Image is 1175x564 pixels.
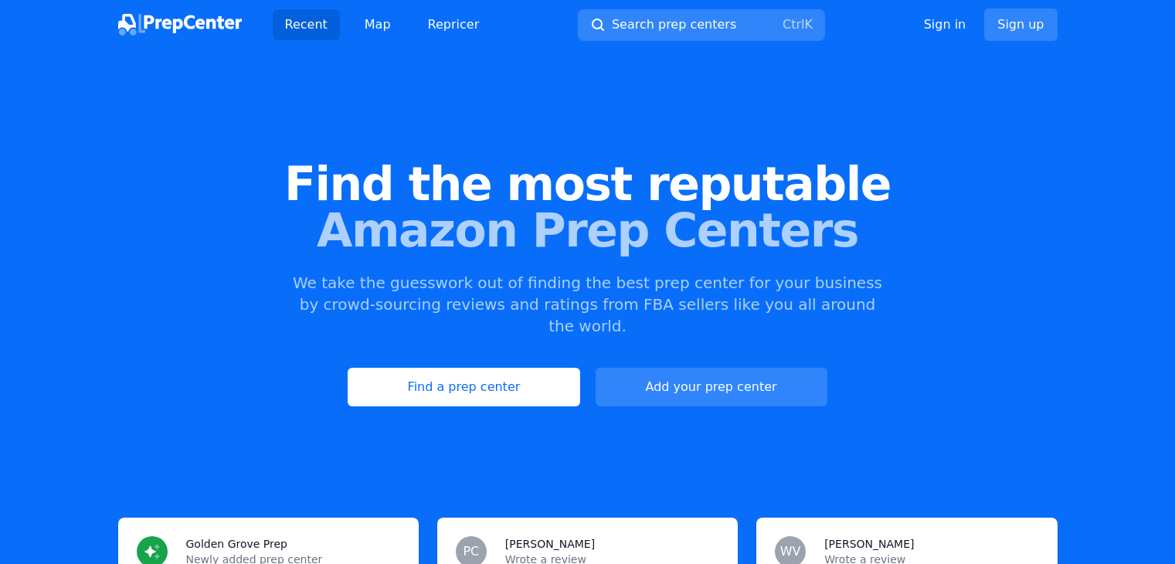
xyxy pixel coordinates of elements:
h3: Golden Grove Prep [186,536,287,552]
img: PrepCenter [118,14,242,36]
span: WV [780,545,801,558]
a: Find a prep center [348,368,579,406]
a: Sign in [924,15,966,34]
span: Amazon Prep Centers [25,207,1150,253]
h3: [PERSON_NAME] [824,536,914,552]
a: Add your prep center [596,368,827,406]
a: Recent [273,9,340,40]
p: We take the guesswork out of finding the best prep center for your business by crowd-sourcing rev... [291,272,885,337]
span: Search prep centers [612,15,736,34]
kbd: K [804,17,813,32]
a: Sign up [984,8,1057,41]
h3: [PERSON_NAME] [505,536,595,552]
a: Repricer [416,9,492,40]
button: Search prep centersCtrlK [578,9,825,41]
kbd: Ctrl [783,17,804,32]
span: Find the most reputable [25,161,1150,207]
span: PC [463,545,479,558]
a: Map [352,9,403,40]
